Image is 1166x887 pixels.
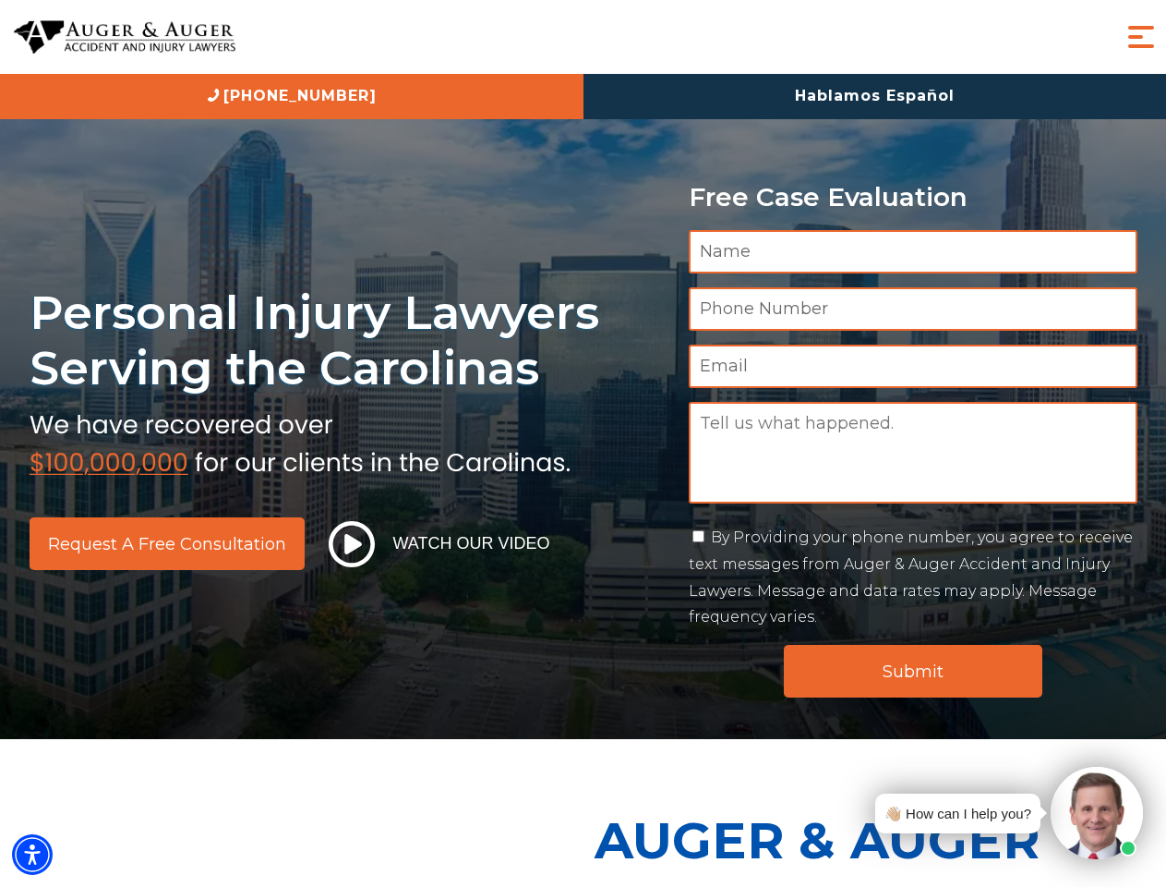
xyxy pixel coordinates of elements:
[30,517,305,570] a: Request a Free Consultation
[14,20,235,55] img: Auger & Auger Accident and Injury Lawyers Logo
[595,795,1156,886] p: Auger & Auger
[689,287,1137,331] input: Phone Number
[1123,18,1160,55] button: Menu
[689,230,1137,273] input: Name
[784,645,1042,698] input: Submit
[323,520,556,568] button: Watch Our Video
[689,529,1133,626] label: By Providing your phone number, you agree to receive text messages from Auger & Auger Accident an...
[48,536,286,553] span: Request a Free Consultation
[30,406,571,476] img: sub text
[689,345,1137,388] input: Email
[1051,767,1143,859] img: Intaker widget Avatar
[689,183,1137,212] p: Free Case Evaluation
[12,834,53,875] div: Accessibility Menu
[884,801,1031,826] div: 👋🏼 How can I help you?
[30,285,667,396] h1: Personal Injury Lawyers Serving the Carolinas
